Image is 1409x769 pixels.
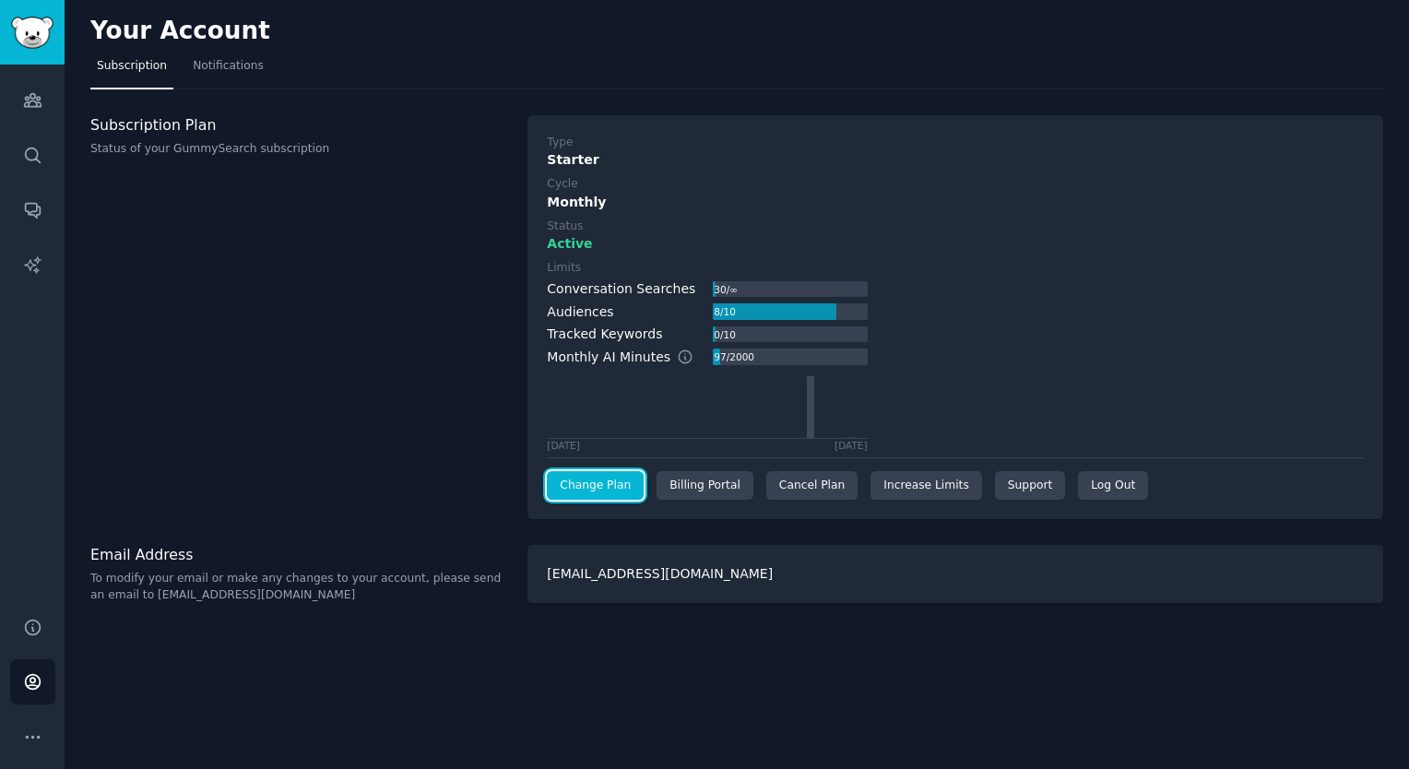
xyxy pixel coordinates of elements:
span: Notifications [193,58,264,75]
div: [EMAIL_ADDRESS][DOMAIN_NAME] [527,545,1383,603]
div: Status [547,219,583,235]
h3: Email Address [90,545,508,564]
div: 8 / 10 [713,303,738,320]
div: 97 / 2000 [713,349,756,365]
h2: Your Account [90,17,270,46]
div: [DATE] [835,439,868,452]
div: Monthly [547,193,1364,212]
img: GummySearch logo [11,17,53,49]
span: Subscription [97,58,167,75]
div: Type [547,135,573,151]
div: Billing Portal [657,471,753,501]
div: 0 / 10 [713,326,738,343]
div: Conversation Searches [547,279,695,299]
a: Subscription [90,52,173,89]
div: Monthly AI Minutes [547,348,712,367]
a: Increase Limits [870,471,982,501]
div: Cycle [547,176,577,193]
div: 30 / ∞ [713,281,740,298]
div: Audiences [547,302,613,322]
a: Notifications [186,52,270,89]
a: Change Plan [547,471,644,501]
p: To modify your email or make any changes to your account, please send an email to [EMAIL_ADDRESS]... [90,571,508,603]
span: Active [547,234,592,254]
p: Status of your GummySearch subscription [90,141,508,158]
a: Support [995,471,1065,501]
h3: Subscription Plan [90,115,508,135]
div: Limits [547,260,581,277]
div: Starter [547,150,1364,170]
div: [DATE] [547,439,580,452]
div: Log Out [1078,471,1148,501]
div: Tracked Keywords [547,325,662,344]
div: Cancel Plan [766,471,858,501]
